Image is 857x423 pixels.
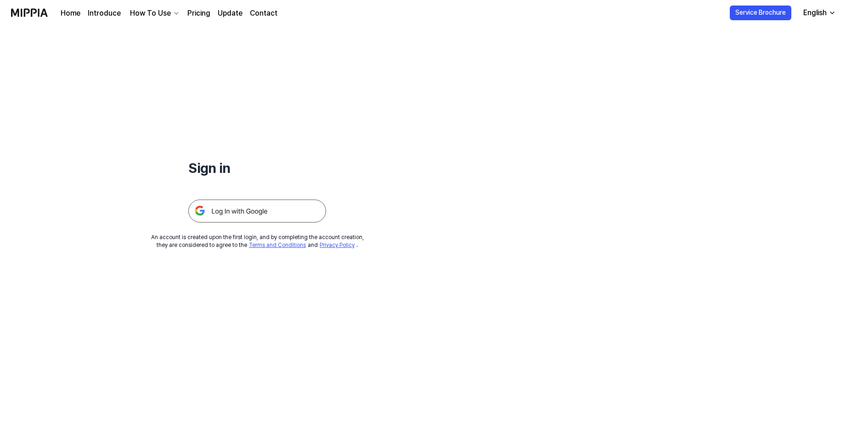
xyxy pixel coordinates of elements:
img: 구글 로그인 버튼 [188,200,326,223]
a: Introduce [88,8,121,19]
a: Home [61,8,80,19]
div: English [801,7,829,18]
div: An account is created upon the first login, and by completing the account creation, they are cons... [151,234,364,249]
a: Pricing [187,8,210,19]
div: How To Use [128,8,173,19]
a: Contact [250,8,277,19]
button: Service Brochure [730,6,791,20]
h1: Sign in [188,158,326,177]
a: Terms and Conditions [249,242,306,248]
a: Privacy Policy [320,242,355,248]
button: English [796,4,841,22]
a: Update [218,8,242,19]
button: How To Use [128,8,180,19]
